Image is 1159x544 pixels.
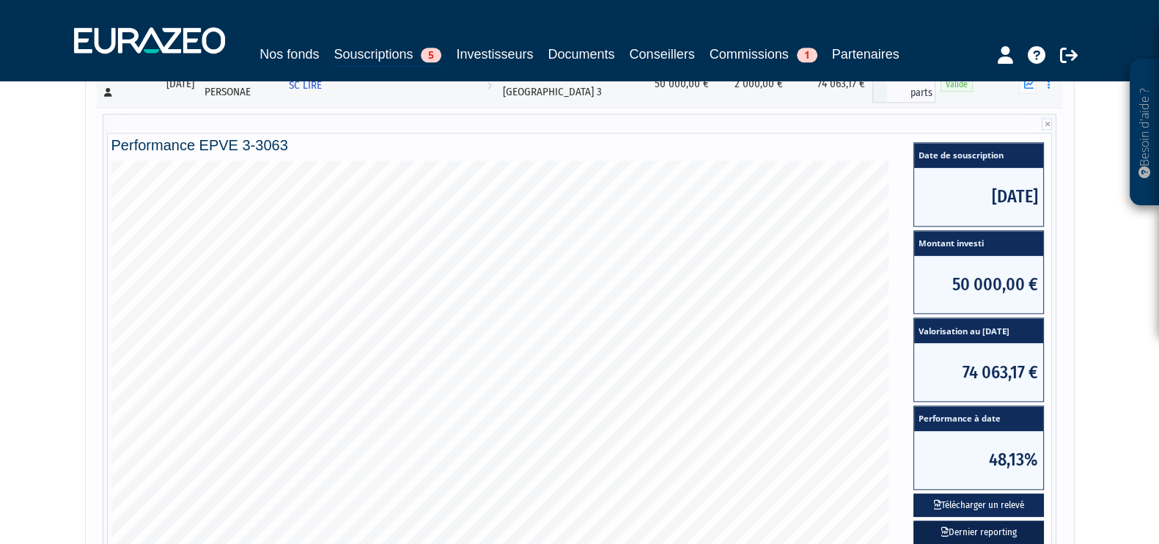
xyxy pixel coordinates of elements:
[887,66,935,103] span: 493,097 parts
[716,61,790,108] td: 2 000,00 €
[832,44,899,65] a: Partenaires
[111,137,1048,153] h4: Performance EPVE 3-3063
[710,44,817,65] a: Commissions1
[872,66,887,103] span: A
[283,70,497,99] a: SC LIRE
[914,256,1043,314] span: 50 000,00 €
[797,48,817,62] span: 1
[914,231,1043,256] span: Montant investi
[630,44,695,65] a: Conseillers
[503,69,632,100] div: Eurazeo Private Value [GEOGRAPHIC_DATA] 3
[914,318,1043,343] span: Valorisation au [DATE]
[914,343,1043,401] span: 74 063,17 €
[166,76,194,92] div: [DATE]
[199,61,283,108] td: HEREZ PERSONAE
[914,431,1043,489] span: 48,13%
[872,66,935,103] div: A - Eurazeo Private Value Europe 3
[914,143,1043,168] span: Date de souscription
[941,78,973,92] span: Valide
[100,69,156,100] div: EPVE 3-3063
[1136,67,1153,199] p: Besoin d'aide ?
[914,406,1043,431] span: Performance à date
[548,44,614,65] a: Documents
[456,44,533,65] a: Investisseurs
[421,48,441,62] span: 5
[790,61,872,108] td: 74 063,17 €
[913,493,1044,518] button: Télécharger un relevé
[260,44,319,65] a: Nos fonds
[289,72,322,99] span: SC LIRE
[637,61,716,108] td: 50 000,00 €
[334,44,441,67] a: Souscriptions5
[104,88,112,97] i: [Français] Personne physique
[914,168,1043,226] span: [DATE]
[487,72,492,99] i: Voir l'investisseur
[74,27,225,54] img: 1732889491-logotype_eurazeo_blanc_rvb.png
